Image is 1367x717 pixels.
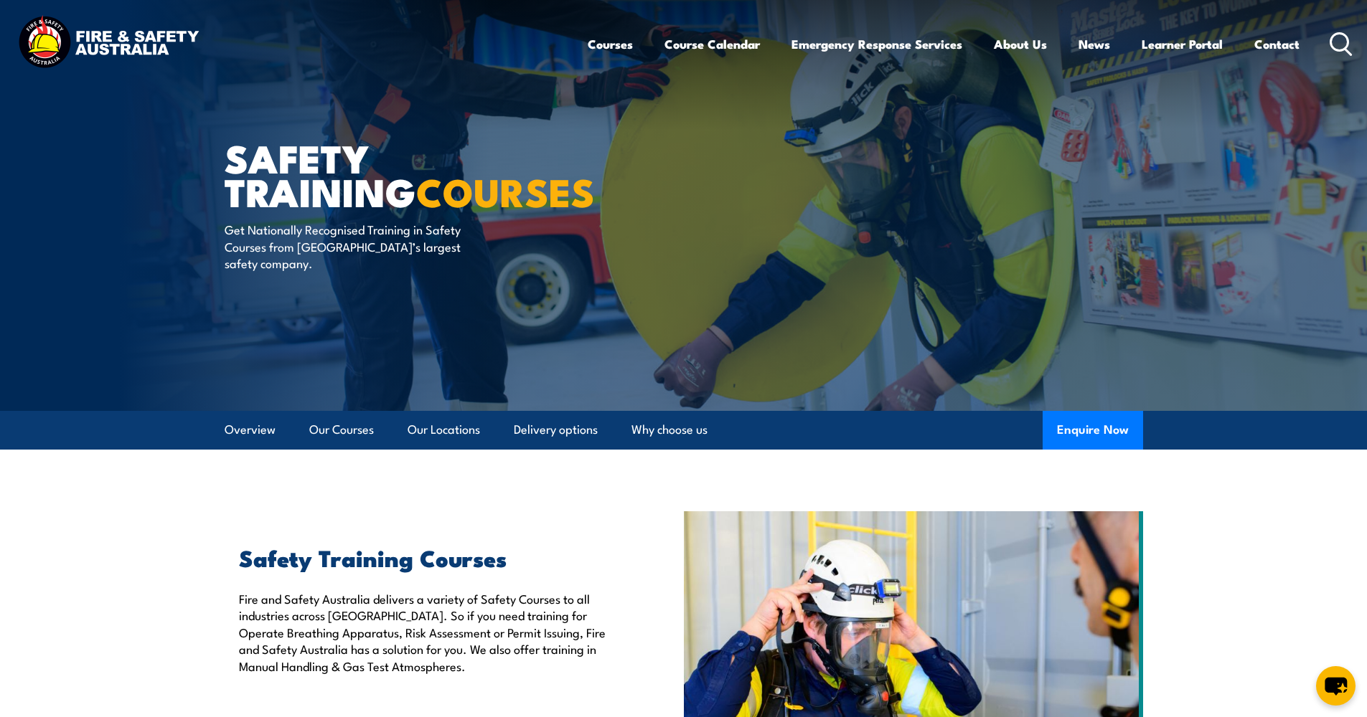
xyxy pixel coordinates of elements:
[408,411,480,449] a: Our Locations
[416,161,595,220] strong: COURSES
[225,221,487,271] p: Get Nationally Recognised Training in Safety Courses from [GEOGRAPHIC_DATA]’s largest safety comp...
[225,411,276,449] a: Overview
[791,25,962,63] a: Emergency Response Services
[1142,25,1223,63] a: Learner Portal
[225,141,579,207] h1: Safety Training
[631,411,708,449] a: Why choose us
[588,25,633,63] a: Courses
[1079,25,1110,63] a: News
[514,411,598,449] a: Delivery options
[239,590,618,674] p: Fire and Safety Australia delivers a variety of Safety Courses to all industries across [GEOGRAPH...
[1254,25,1300,63] a: Contact
[664,25,760,63] a: Course Calendar
[239,547,618,567] h2: Safety Training Courses
[1316,666,1356,706] button: chat-button
[1043,411,1143,450] button: Enquire Now
[309,411,374,449] a: Our Courses
[994,25,1047,63] a: About Us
